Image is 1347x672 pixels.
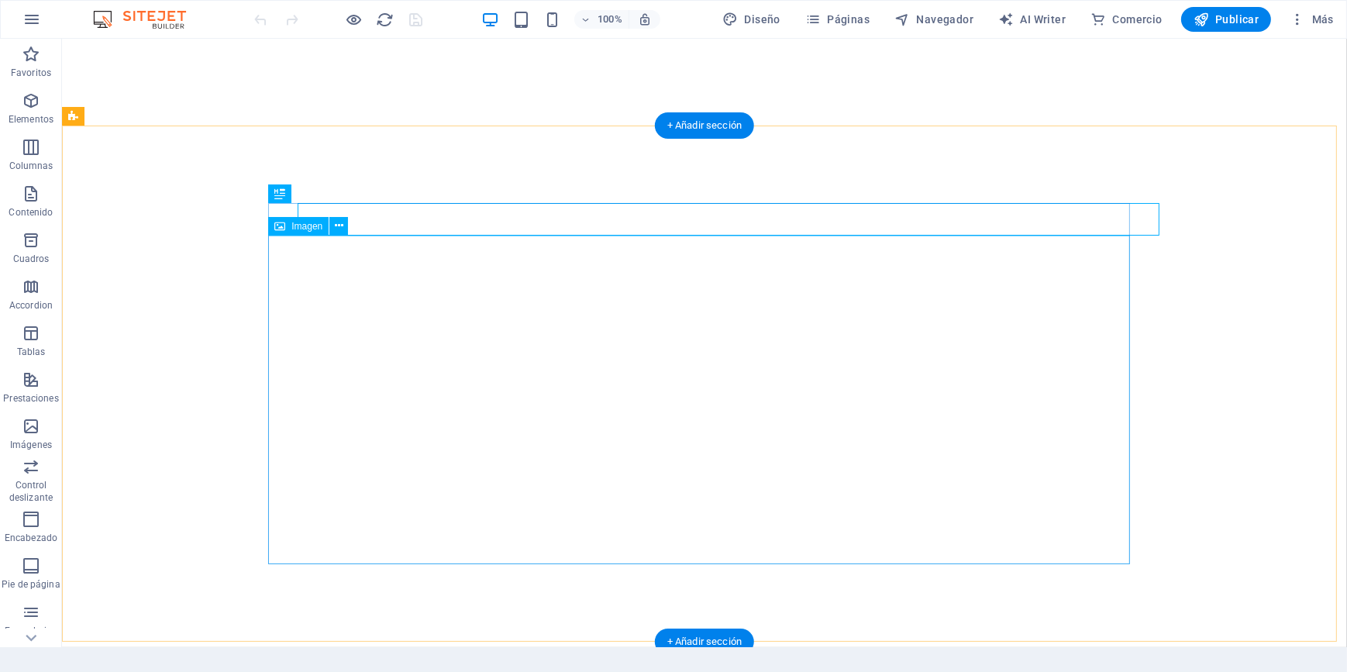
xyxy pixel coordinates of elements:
p: Encabezado [5,532,57,544]
p: Cuadros [13,253,50,265]
span: Publicar [1194,12,1259,27]
p: Favoritos [11,67,51,79]
button: Navegador [888,7,980,32]
i: Al redimensionar, ajustar el nivel de zoom automáticamente para ajustarse al dispositivo elegido. [638,12,652,26]
button: Haz clic para salir del modo de previsualización y seguir editando [345,10,363,29]
p: Elementos [9,113,53,126]
i: Volver a cargar página [377,11,394,29]
span: Imagen [291,222,322,231]
button: Diseño [716,7,787,32]
p: Imágenes [10,439,52,451]
p: Accordion [9,299,53,312]
h6: 100% [598,10,622,29]
button: AI Writer [992,7,1072,32]
button: Páginas [799,7,876,32]
div: + Añadir sección [655,629,754,655]
span: AI Writer [998,12,1066,27]
button: Publicar [1181,7,1272,32]
p: Pie de página [2,578,60,591]
span: Comercio [1090,12,1163,27]
button: 100% [574,10,629,29]
span: Navegador [894,12,973,27]
p: Prestaciones [3,392,58,405]
div: Diseño (Ctrl+Alt+Y) [716,7,787,32]
span: Diseño [722,12,780,27]
p: Columnas [9,160,53,172]
div: + Añadir sección [655,112,754,139]
button: reload [376,10,394,29]
span: Páginas [805,12,870,27]
button: Más [1283,7,1340,32]
img: Editor Logo [89,10,205,29]
p: Tablas [17,346,46,358]
p: Formularios [5,625,57,637]
p: Contenido [9,206,53,219]
button: Comercio [1084,7,1169,32]
span: Más [1290,12,1334,27]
